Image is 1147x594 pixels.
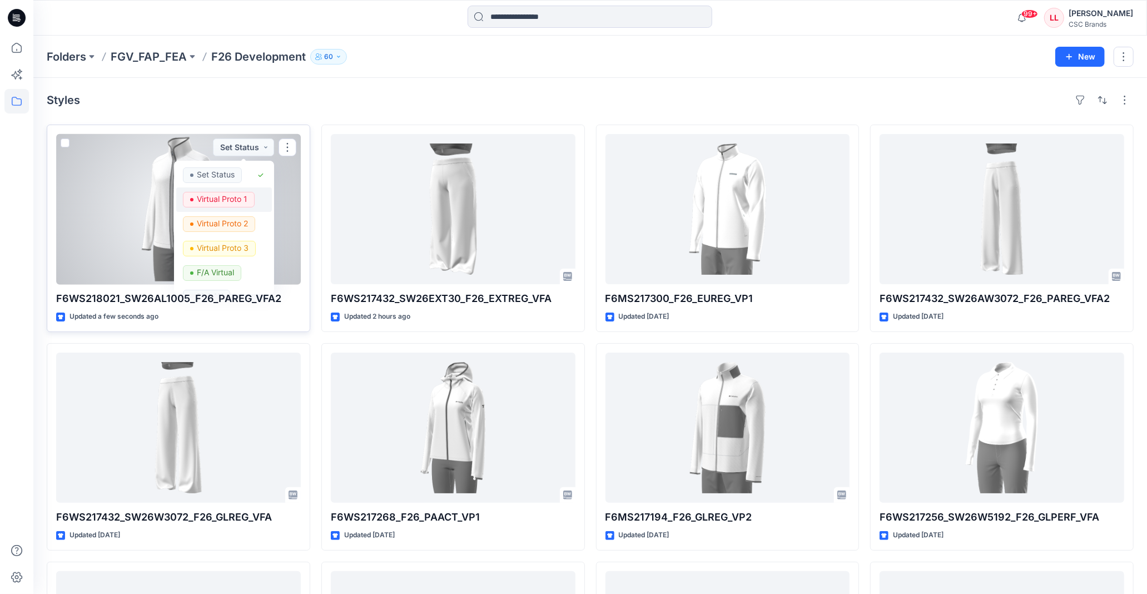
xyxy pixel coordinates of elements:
[197,265,234,280] p: F/A Virtual
[47,49,86,65] a: Folders
[56,291,301,306] p: F6WS218021_SW26AL1005_F26_PAREG_VFA2
[880,134,1124,284] a: F6WS217432_SW26AW3072_F26_PAREG_VFA2
[1069,20,1133,28] div: CSC Brands
[880,509,1124,525] p: F6WS217256_SW26W5192_F26_GLPERF_VFA
[331,353,575,503] a: F6WS217268_F26_PAACT_VP1
[880,353,1124,503] a: F6WS217256_SW26W5192_F26_GLPERF_VFA
[619,311,669,323] p: Updated [DATE]
[56,509,301,525] p: F6WS217432_SW26W3072_F26_GLREG_VFA
[56,353,301,503] a: F6WS217432_SW26W3072_F26_GLREG_VFA
[324,51,333,63] p: 60
[197,216,248,231] p: Virtual Proto 2
[605,291,850,306] p: F6MS217300_F26_EUREG_VP1
[111,49,187,65] a: FGV_FAP_FEA
[197,241,249,255] p: Virtual Proto 3
[1021,9,1038,18] span: 99+
[344,529,395,541] p: Updated [DATE]
[211,49,306,65] p: F26 Development
[619,529,669,541] p: Updated [DATE]
[197,167,235,182] p: Set Status
[880,291,1124,306] p: F6WS217432_SW26AW3072_F26_PAREG_VFA2
[47,93,80,107] h4: Styles
[331,134,575,284] a: F6WS217432_SW26EXT30_F26_EXTREG_VFA
[344,311,410,323] p: Updated 2 hours ago
[1069,7,1133,20] div: [PERSON_NAME]
[605,134,850,284] a: F6MS217300_F26_EUREG_VP1
[56,134,301,284] a: F6WS218021_SW26AL1005_F26_PAREG_VFA2
[331,291,575,306] p: F6WS217432_SW26EXT30_F26_EXTREG_VFA
[893,529,944,541] p: Updated [DATE]
[605,509,850,525] p: F6MS217194_F26_GLREG_VP2
[1055,47,1105,67] button: New
[310,49,347,65] button: 60
[605,353,850,503] a: F6MS217194_F26_GLREG_VP2
[893,311,944,323] p: Updated [DATE]
[69,311,158,323] p: Updated a few seconds ago
[1044,8,1064,28] div: LL
[197,290,223,304] p: BLOCK
[331,509,575,525] p: F6WS217268_F26_PAACT_VP1
[197,192,247,206] p: Virtual Proto 1
[69,529,120,541] p: Updated [DATE]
